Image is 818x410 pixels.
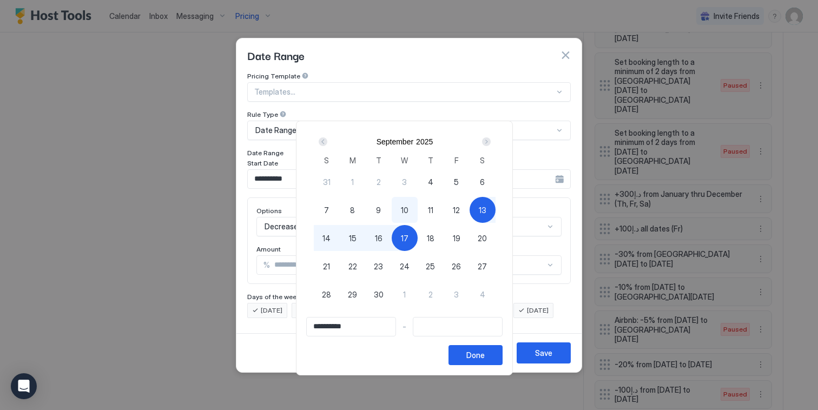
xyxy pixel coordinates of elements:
button: 1 [392,281,418,307]
button: 30 [366,281,392,307]
span: 5 [454,176,459,188]
button: 2 [366,169,392,195]
button: 1 [340,169,366,195]
button: 26 [444,253,470,279]
span: 19 [453,233,460,244]
button: 21 [314,253,340,279]
button: 16 [366,225,392,251]
button: 7 [314,197,340,223]
span: F [454,155,459,166]
span: 26 [452,261,461,272]
span: S [324,155,329,166]
span: 16 [375,233,382,244]
span: 28 [322,289,331,300]
span: 29 [348,289,357,300]
span: 6 [480,176,485,188]
button: 4 [418,169,444,195]
span: 3 [402,176,407,188]
button: 29 [340,281,366,307]
span: 30 [374,289,384,300]
span: 14 [322,233,331,244]
button: Done [448,345,503,365]
span: 27 [478,261,487,272]
span: 25 [426,261,435,272]
button: 3 [444,281,470,307]
span: 20 [478,233,487,244]
span: 9 [376,204,381,216]
span: 15 [349,233,357,244]
button: 27 [470,253,496,279]
span: 13 [479,204,486,216]
button: 15 [340,225,366,251]
button: 2 [418,281,444,307]
span: 1 [351,176,354,188]
button: Next [478,135,493,148]
button: 5 [444,169,470,195]
span: 21 [323,261,330,272]
button: 17 [392,225,418,251]
button: 31 [314,169,340,195]
input: Input Field [413,318,502,336]
div: Open Intercom Messenger [11,373,37,399]
button: 19 [444,225,470,251]
span: M [349,155,356,166]
span: 11 [428,204,433,216]
button: 24 [392,253,418,279]
span: 1 [403,289,406,300]
span: 31 [323,176,331,188]
button: 12 [444,197,470,223]
span: 4 [480,289,485,300]
span: 18 [427,233,434,244]
span: 8 [350,204,355,216]
span: T [376,155,381,166]
button: 13 [470,197,496,223]
span: - [403,322,406,332]
span: 7 [324,204,329,216]
button: 14 [314,225,340,251]
span: 3 [454,289,459,300]
span: 4 [428,176,433,188]
button: September [377,137,413,146]
span: 12 [453,204,460,216]
span: S [480,155,485,166]
span: 2 [377,176,381,188]
button: 10 [392,197,418,223]
button: 9 [366,197,392,223]
button: 11 [418,197,444,223]
span: 23 [374,261,383,272]
span: 10 [401,204,408,216]
span: T [428,155,433,166]
button: 3 [392,169,418,195]
button: 22 [340,253,366,279]
button: 23 [366,253,392,279]
button: 20 [470,225,496,251]
button: 8 [340,197,366,223]
button: Prev [316,135,331,148]
button: 25 [418,253,444,279]
button: 28 [314,281,340,307]
button: 6 [470,169,496,195]
span: 17 [401,233,408,244]
span: 2 [428,289,433,300]
span: 22 [348,261,357,272]
button: 18 [418,225,444,251]
button: 2025 [416,137,433,146]
div: Done [466,349,485,361]
button: 4 [470,281,496,307]
span: W [401,155,408,166]
span: 24 [400,261,410,272]
input: Input Field [307,318,395,336]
